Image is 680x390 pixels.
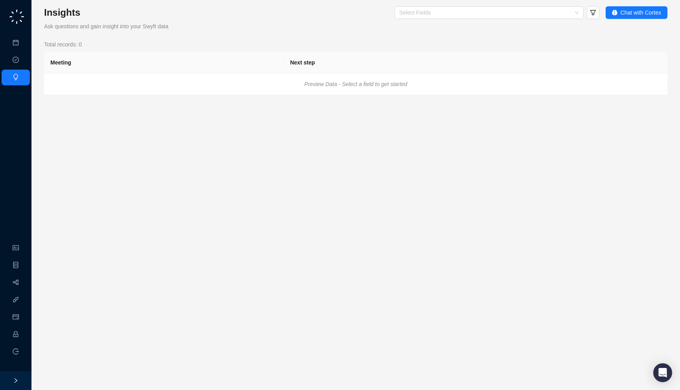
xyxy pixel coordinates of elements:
span: filter [590,9,596,16]
span: right [13,378,18,383]
span: Total records: 0 [44,40,82,49]
span: Ask questions and gain insight into your Swyft data [44,23,168,29]
img: logo-small-C4UdH2pc.png [8,8,26,26]
button: Chat with Cortex [606,6,667,19]
th: Meeting [44,52,284,74]
span: logout [13,348,19,355]
th: Next step [284,52,667,74]
span: Chat with Cortex [621,8,661,17]
i: Preview Data - Select a field to get started [304,81,407,87]
h3: Insights [44,6,168,19]
div: Open Intercom Messenger [653,363,672,382]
